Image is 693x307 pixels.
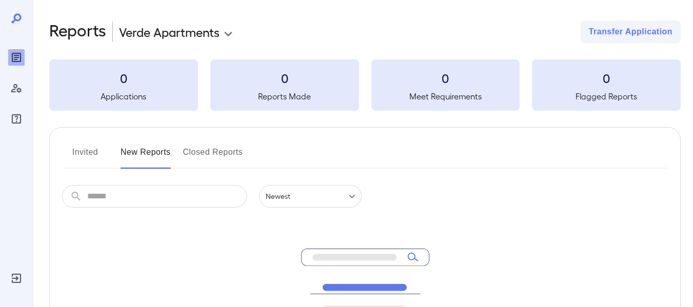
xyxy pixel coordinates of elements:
[121,144,171,169] button: New Reports
[119,24,220,40] p: Verde Apartments
[183,144,243,169] button: Closed Reports
[371,90,520,103] h5: Meet Requirements
[259,185,362,208] div: Newest
[49,70,198,86] h3: 0
[210,70,359,86] h3: 0
[8,49,25,66] div: Reports
[49,59,681,111] summary: 0Applications0Reports Made0Meet Requirements0Flagged Reports
[532,70,681,86] h3: 0
[8,80,25,96] div: Manage Users
[210,90,359,103] h5: Reports Made
[8,270,25,286] div: Log Out
[62,144,108,169] button: Invited
[581,21,681,43] button: Transfer Application
[49,21,106,43] h2: Reports
[532,90,681,103] h5: Flagged Reports
[49,90,198,103] h5: Applications
[371,70,520,86] h3: 0
[8,111,25,127] div: FAQ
